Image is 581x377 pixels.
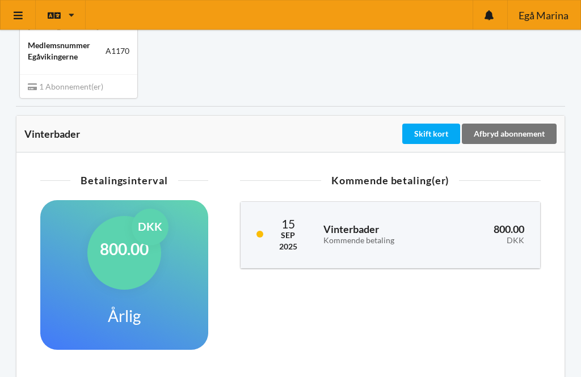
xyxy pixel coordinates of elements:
span: 1 Abonnement(er) [28,82,103,92]
div: Medlemsnummer Egåvikingerne [28,40,106,63]
div: Vinterbader [24,129,400,140]
div: Sep [279,230,297,242]
div: A1170 [106,46,129,57]
h1: Årlig [108,306,141,327]
div: DKK [132,209,169,246]
div: 2025 [279,242,297,253]
div: Kommende betaling [323,236,436,246]
div: Afbryd abonnement [462,124,557,145]
h3: Vinterbader [323,223,436,246]
div: Betalingsinterval [40,176,208,186]
div: Kommende betaling(er) [240,176,541,186]
div: 15 [279,218,297,230]
div: Skift kort [402,124,460,145]
span: Egå Marina [519,10,569,20]
h1: 800.00 [100,239,149,260]
div: DKK [452,236,524,246]
h3: 800.00 [452,223,524,246]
